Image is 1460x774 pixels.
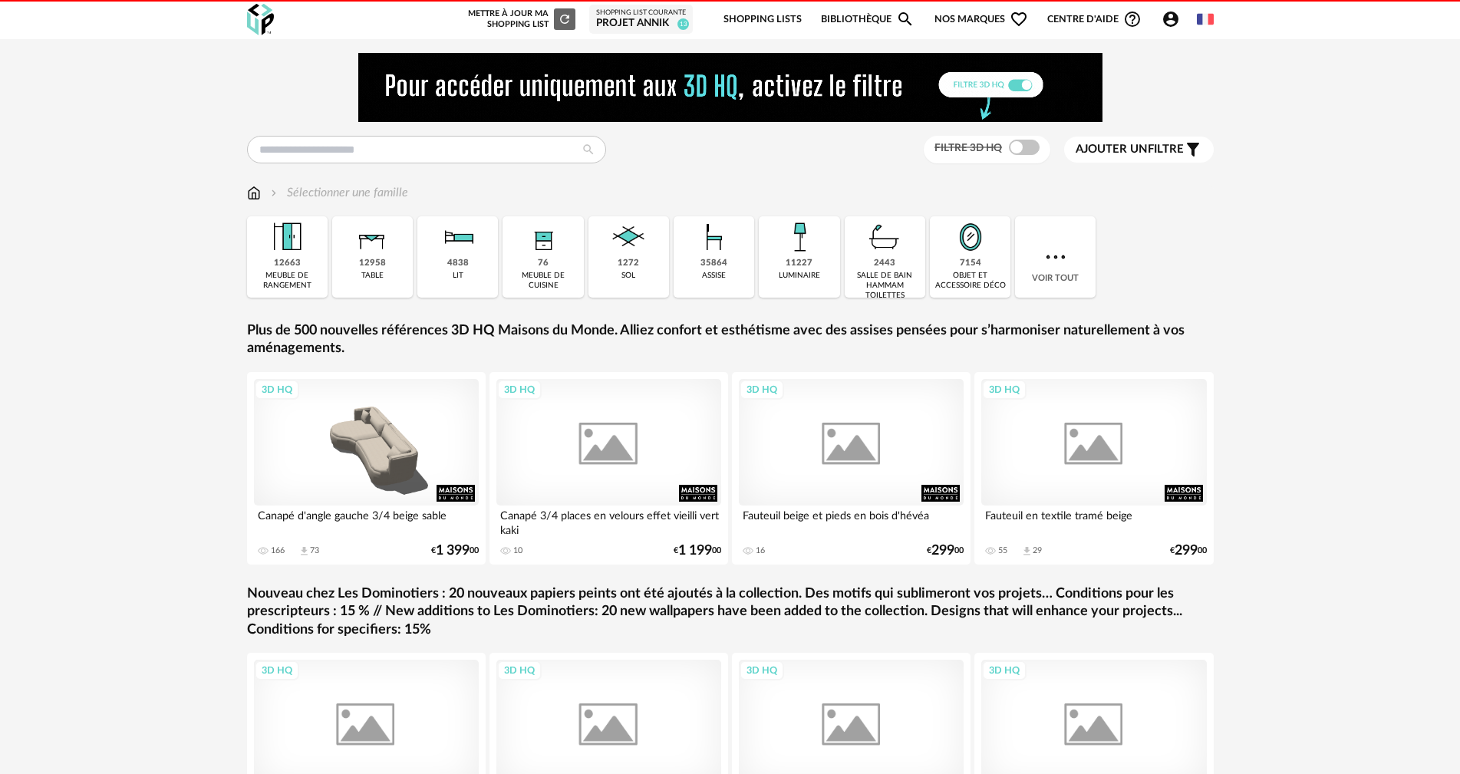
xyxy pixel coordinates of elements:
div: 2443 [874,258,895,269]
div: lit [453,271,463,281]
span: 13 [677,18,689,30]
a: Shopping Lists [723,2,802,38]
div: salle de bain hammam toilettes [849,271,921,301]
div: 166 [271,545,285,556]
div: 7154 [960,258,981,269]
div: 3D HQ [982,660,1027,680]
div: Fauteuil en textile tramé beige [981,506,1207,536]
span: 299 [931,545,954,556]
img: more.7b13dc1.svg [1042,243,1069,271]
a: Nouveau chez Les Dominotiers : 20 nouveaux papiers peints ont été ajoutés à la collection. Des mo... [247,585,1214,639]
span: filtre [1076,142,1184,157]
div: 3D HQ [497,380,542,400]
img: Salle%20de%20bain.png [864,216,905,258]
img: svg+xml;base64,PHN2ZyB3aWR0aD0iMTYiIGhlaWdodD0iMTYiIHZpZXdCb3g9IjAgMCAxNiAxNiIgZmlsbD0ibm9uZSIgeG... [268,184,280,202]
img: Sol.png [608,216,649,258]
div: € 00 [674,545,721,556]
img: OXP [247,4,274,35]
div: 3D HQ [497,660,542,680]
img: Literie.png [437,216,479,258]
span: Refresh icon [558,15,572,23]
span: Magnify icon [896,10,915,28]
button: Ajouter unfiltre Filter icon [1064,137,1214,163]
span: Help Circle Outline icon [1123,10,1142,28]
img: fr [1197,11,1214,28]
a: Shopping List courante Projet Annik 13 [596,8,686,31]
span: Account Circle icon [1162,10,1187,28]
div: 10 [513,545,522,556]
span: Filtre 3D HQ [934,143,1002,153]
div: 11227 [786,258,812,269]
div: Voir tout [1015,216,1096,298]
div: € 00 [1170,545,1207,556]
div: Canapé 3/4 places en velours effet vieilli vert kaki [496,506,722,536]
div: meuble de rangement [252,271,323,291]
div: Shopping List courante [596,8,686,18]
div: 3D HQ [740,380,784,400]
div: 76 [538,258,549,269]
div: sol [621,271,635,281]
div: Fauteuil beige et pieds en bois d'hévéa [739,506,964,536]
div: 12663 [274,258,301,269]
span: Download icon [1021,545,1033,557]
div: 35864 [700,258,727,269]
div: objet et accessoire déco [934,271,1006,291]
span: Filter icon [1184,140,1202,159]
div: Sélectionner une famille [268,184,408,202]
div: Mettre à jour ma Shopping List [465,8,575,30]
div: 3D HQ [740,660,784,680]
img: Luminaire.png [779,216,820,258]
div: Projet Annik [596,17,686,31]
div: € 00 [927,545,964,556]
div: 3D HQ [982,380,1027,400]
a: 3D HQ Canapé d'angle gauche 3/4 beige sable 166 Download icon 73 €1 39900 [247,372,486,565]
div: 4838 [447,258,469,269]
div: assise [702,271,726,281]
span: Heart Outline icon [1010,10,1028,28]
div: 3D HQ [255,660,299,680]
div: 1272 [618,258,639,269]
span: 299 [1175,545,1198,556]
div: 73 [310,545,319,556]
div: table [361,271,384,281]
div: € 00 [431,545,479,556]
a: 3D HQ Fauteuil en textile tramé beige 55 Download icon 29 €29900 [974,372,1214,565]
img: NEW%20NEW%20HQ%20NEW_V1.gif [358,53,1102,122]
a: Plus de 500 nouvelles références 3D HQ Maisons du Monde. Alliez confort et esthétisme avec des as... [247,322,1214,358]
img: svg+xml;base64,PHN2ZyB3aWR0aD0iMTYiIGhlaWdodD0iMTciIHZpZXdCb3g9IjAgMCAxNiAxNyIgZmlsbD0ibm9uZSIgeG... [247,184,261,202]
div: 12958 [359,258,386,269]
a: 3D HQ Canapé 3/4 places en velours effet vieilli vert kaki 10 €1 19900 [489,372,729,565]
div: Canapé d'angle gauche 3/4 beige sable [254,506,480,536]
div: 29 [1033,545,1042,556]
span: Nos marques [934,2,1028,38]
span: Centre d'aideHelp Circle Outline icon [1047,10,1142,28]
span: 1 199 [678,545,712,556]
span: Download icon [298,545,310,557]
div: meuble de cuisine [507,271,578,291]
img: Miroir.png [950,216,991,258]
span: Account Circle icon [1162,10,1180,28]
a: BibliothèqueMagnify icon [821,2,915,38]
div: 3D HQ [255,380,299,400]
img: Table.png [351,216,393,258]
img: Rangement.png [522,216,564,258]
span: 1 399 [436,545,470,556]
span: Ajouter un [1076,143,1148,155]
img: Meuble%20de%20rangement.png [266,216,308,258]
div: 16 [756,545,765,556]
img: Assise.png [694,216,735,258]
a: 3D HQ Fauteuil beige et pieds en bois d'hévéa 16 €29900 [732,372,971,565]
div: luminaire [779,271,820,281]
div: 55 [998,545,1007,556]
